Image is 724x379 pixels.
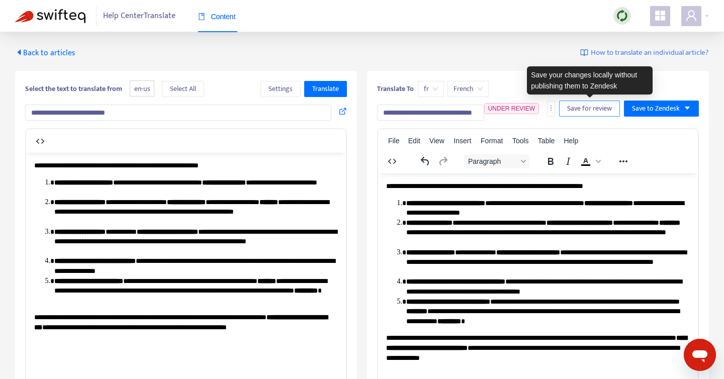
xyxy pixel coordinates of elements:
[464,154,529,168] button: Block Paragraph
[481,137,503,145] span: Format
[15,48,23,56] span: caret-left
[424,81,438,97] span: fr
[408,137,420,145] span: Edit
[417,154,434,168] button: Undo
[527,66,653,94] div: Save your changes locally without publishing them to Zendesk
[685,10,697,22] span: user
[312,83,339,94] span: Translate
[15,46,75,60] span: Back to articles
[454,137,471,145] span: Insert
[560,154,577,168] button: Italic
[377,83,414,94] b: Translate To
[198,13,205,20] span: book
[577,154,602,168] div: Text color Black
[580,47,709,59] a: How to translate an individual article?
[548,105,555,112] span: more
[468,157,517,165] span: Paragraph
[304,81,347,97] button: Translate
[684,339,716,371] iframe: Bouton de lancement de la fenêtre de messagerie
[538,137,555,145] span: Table
[591,47,709,59] span: How to translate an individual article?
[454,81,483,97] span: French
[512,137,529,145] span: Tools
[567,103,612,114] span: Save for review
[170,83,196,94] span: Select All
[624,101,699,117] button: Save to Zendeskcaret-down
[268,83,293,94] span: Settings
[615,154,632,168] button: Reveal or hide additional toolbar items
[429,137,444,145] span: View
[547,101,555,117] button: more
[388,137,400,145] span: File
[654,10,666,22] span: appstore
[130,80,154,97] span: en-us
[559,101,620,117] button: Save for review
[434,154,451,168] button: Redo
[564,137,578,145] span: Help
[632,103,680,114] span: Save to Zendesk
[580,49,588,57] img: image-link
[15,9,85,23] img: Swifteq
[198,13,236,21] span: Content
[103,7,175,26] span: Help Center Translate
[260,81,301,97] button: Settings
[162,81,204,97] button: Select All
[488,105,535,112] span: UNDER REVIEW
[25,83,122,94] b: Select the text to translate from
[684,105,691,112] span: caret-down
[616,10,628,22] img: sync.dc5367851b00ba804db3.png
[542,154,559,168] button: Bold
